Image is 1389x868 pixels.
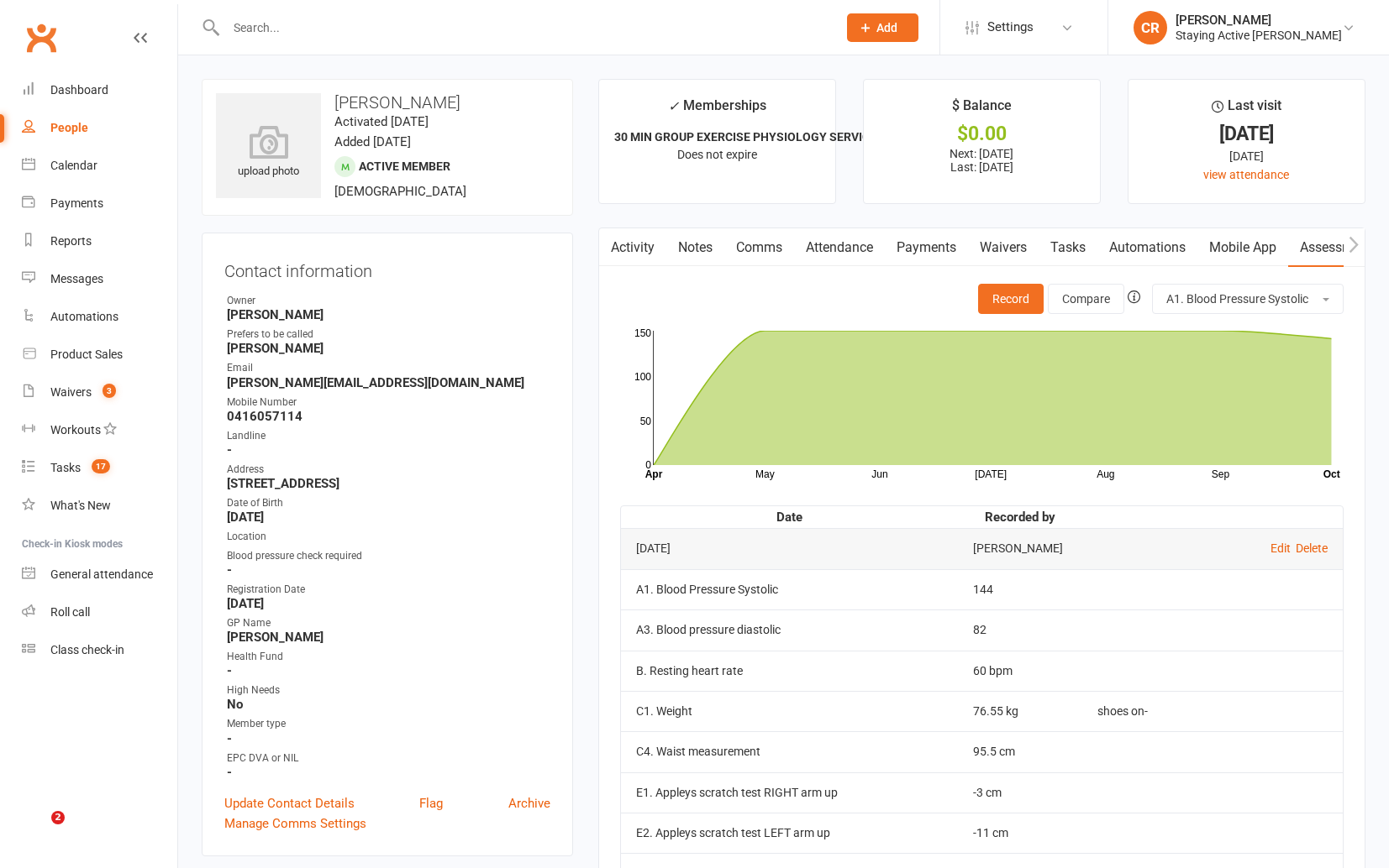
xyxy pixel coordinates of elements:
[968,228,1039,267] a: Waivers
[22,556,177,593] a: General attendance kiosk mode
[879,147,1085,174] p: Next: [DATE] Last: [DATE]
[227,495,550,511] div: Date of Birth
[22,593,177,631] a: Roll call
[22,487,177,525] a: What's New
[958,569,1082,609] td: 144
[92,459,110,473] span: 17
[227,548,550,564] div: Blood pressure check required
[227,476,550,491] strong: [STREET_ADDRESS]
[227,341,550,356] strong: [PERSON_NAME]
[1296,541,1328,555] a: Delete
[1134,11,1167,44] div: CR
[847,13,918,42] button: Add
[224,255,550,280] h3: Contact information
[50,567,153,581] div: General attendance
[103,384,116,398] span: 3
[636,542,943,555] div: [DATE]
[621,772,958,813] td: E1. Appleys scratch test RIGHT arm up
[227,750,550,766] div: EPC DVA or NIL
[50,423,101,437] div: Workouts
[958,772,1082,813] td: -3 cm
[621,813,958,853] td: E2. Appleys scratch test LEFT arm up
[599,228,666,267] a: Activity
[50,234,92,248] div: Reports
[50,196,103,210] div: Payments
[227,596,550,611] strong: [DATE]
[22,185,177,222] a: Payments
[50,605,90,619] div: Roll call
[227,510,550,525] strong: [DATE]
[22,411,177,449] a: Workouts
[22,449,177,487] a: Tasks 17
[1212,95,1281,125] div: Last visit
[958,691,1082,731] td: 76.55 kg
[958,651,1082,691] td: 60 bpm
[227,293,550,309] div: Owner
[1152,284,1344,314] button: A1. Blood Pressure Systolic
[50,83,108,97] div: Dashboard
[50,461,81,474] div: Tasks
[227,682,550,698] div: High Needs
[227,615,550,631] div: GP Name
[50,499,111,512] div: What's New
[419,793,443,813] a: Flag
[224,793,355,813] a: Update Contact Details
[1197,228,1288,267] a: Mobile App
[1176,13,1342,28] div: [PERSON_NAME]
[952,95,1012,125] div: $ Balance
[1144,147,1350,165] div: [DATE]
[22,222,177,260] a: Reports
[621,731,958,771] td: C4. Waist measurement
[334,184,466,199] span: [DEMOGRAPHIC_DATA]
[227,697,550,712] strong: No
[958,813,1082,853] td: -11 cm
[1082,691,1343,731] td: shoes on-
[227,395,550,410] div: Mobile Number
[227,582,550,598] div: Registration Date
[22,298,177,336] a: Automations
[1048,284,1124,314] button: Compare
[677,148,757,161] span: Does not expire
[227,409,550,424] strong: 0416057114
[50,310,118,323] div: Automations
[724,228,794,267] a: Comms
[22,336,177,374] a: Product Sales
[22,260,177,298] a: Messages
[885,228,968,267] a: Payments
[621,691,958,731] td: C1. Weight
[20,17,62,59] a: Clubworx
[216,93,559,112] h3: [PERSON_NAME]
[621,609,958,650] td: A3. Blood pressure diastolic
[17,811,57,851] iframe: Intercom live chat
[50,348,123,361] div: Product Sales
[614,130,884,144] strong: 30 MIN GROUP EXERCISE PHYSIOLOGY SERVICES
[668,98,679,114] i: ✓
[879,125,1085,143] div: $0.00
[50,385,92,399] div: Waivers
[958,731,1082,771] td: 95.5 cm
[51,811,65,824] span: 2
[1097,228,1197,267] a: Automations
[621,569,958,609] td: A1. Blood Pressure Systolic
[216,125,321,180] div: upload photo
[227,307,550,322] strong: [PERSON_NAME]
[958,506,1082,528] th: Recorded by
[227,765,550,780] strong: -
[227,327,550,342] div: Prefers to be called
[22,631,177,669] a: Class kiosk mode
[227,529,550,545] div: Location
[227,462,550,478] div: Address
[987,8,1034,46] span: Settings
[508,793,550,813] a: Archive
[227,442,550,458] strong: -
[621,506,958,528] th: Date
[50,121,88,134] div: People
[334,134,411,149] time: Added [DATE]
[227,716,550,732] div: Member type
[1039,228,1097,267] a: Tasks
[227,649,550,665] div: Health Fund
[1203,168,1289,181] a: view attendance
[22,147,177,185] a: Calendar
[227,630,550,645] strong: [PERSON_NAME]
[22,71,177,109] a: Dashboard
